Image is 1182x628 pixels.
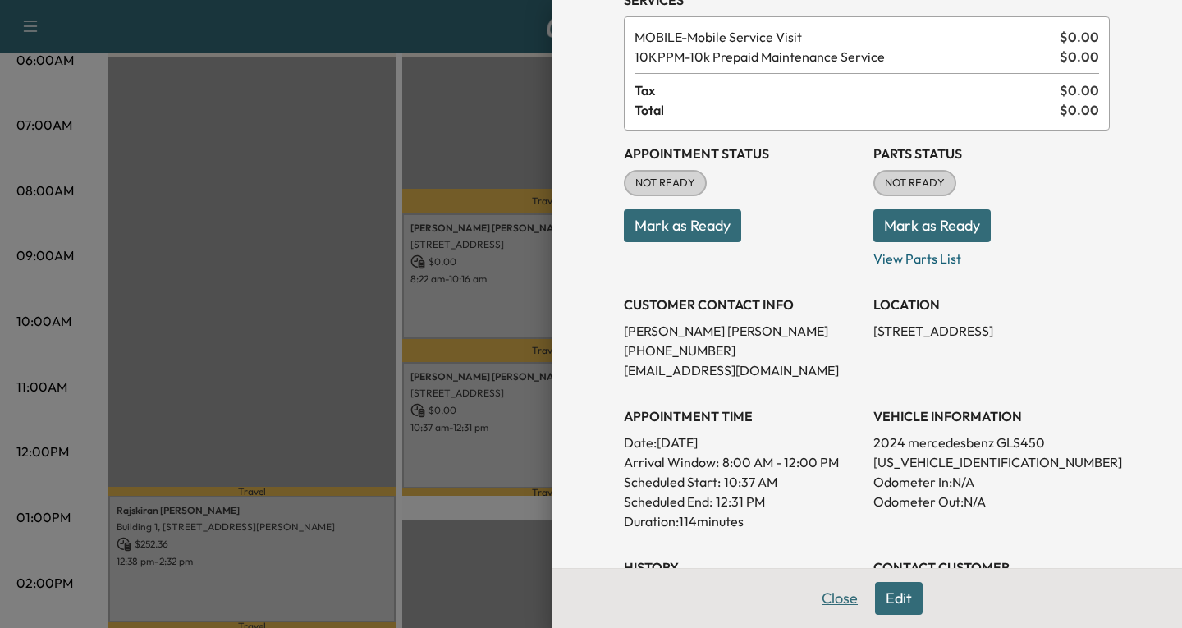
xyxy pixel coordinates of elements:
h3: Parts Status [873,144,1110,163]
span: Tax [635,80,1060,100]
button: Edit [875,582,923,615]
p: 12:31 PM [716,492,765,511]
p: 2024 mercedesbenz GLS450 [873,433,1110,452]
p: Arrival Window: [624,452,860,472]
button: Close [811,582,868,615]
span: 8:00 AM - 12:00 PM [722,452,839,472]
h3: VEHICLE INFORMATION [873,406,1110,426]
h3: History [624,557,860,577]
span: $ 0.00 [1060,100,1099,120]
h3: CONTACT CUSTOMER [873,557,1110,577]
h3: Appointment Status [624,144,860,163]
p: [EMAIL_ADDRESS][DOMAIN_NAME] [624,360,860,380]
p: Scheduled Start: [624,472,721,492]
button: Mark as Ready [624,209,741,242]
span: Total [635,100,1060,120]
p: [PERSON_NAME] [PERSON_NAME] [624,321,860,341]
p: View Parts List [873,242,1110,268]
span: $ 0.00 [1060,27,1099,47]
span: $ 0.00 [1060,47,1099,66]
p: Date: [DATE] [624,433,860,452]
p: Odometer In: N/A [873,472,1110,492]
button: Mark as Ready [873,209,991,242]
p: [US_VEHICLE_IDENTIFICATION_NUMBER] [873,452,1110,472]
p: Scheduled End: [624,492,712,511]
span: 10k Prepaid Maintenance Service [635,47,1053,66]
span: NOT READY [875,175,955,191]
h3: LOCATION [873,295,1110,314]
p: [STREET_ADDRESS] [873,321,1110,341]
h3: APPOINTMENT TIME [624,406,860,426]
p: [PHONE_NUMBER] [624,341,860,360]
span: NOT READY [625,175,705,191]
span: $ 0.00 [1060,80,1099,100]
p: Duration: 114 minutes [624,511,860,531]
p: Odometer Out: N/A [873,492,1110,511]
p: 10:37 AM [724,472,777,492]
span: Mobile Service Visit [635,27,1053,47]
h3: CUSTOMER CONTACT INFO [624,295,860,314]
